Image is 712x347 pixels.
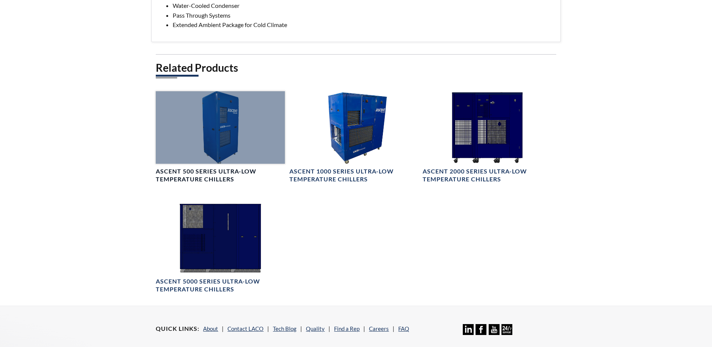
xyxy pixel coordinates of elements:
li: Extended Ambient Package for Cold Climate [173,20,554,30]
a: About [203,325,218,332]
a: Ascent Chiller 500 Series Image 1Ascent 500 Series Ultra-Low Temperature Chillers [156,91,284,183]
li: Water-Cooled Condenser [173,1,554,11]
h4: Ascent 5000 Series Ultra-Low Temperature Chillers [156,278,284,293]
a: Ascent Chiller 1000 Series 1Ascent 1000 Series Ultra-Low Temperature Chillers [289,91,418,183]
h4: Ascent 1000 Series Ultra-Low Temperature Chillers [289,167,418,183]
img: 24/7 Support Icon [501,324,512,335]
a: Quality [306,325,325,332]
a: Contact LACO [227,325,263,332]
li: Pass Through Systems [173,11,554,20]
h4: Quick Links [156,325,199,333]
a: Ascent Chiller 5000 Series 1Ascent 5000 Series Ultra-Low Temperature Chillers [156,201,284,293]
a: Ascent Chiller 2000 Series 1Ascent 2000 Series Ultra-Low Temperature Chillers [423,91,551,183]
h4: Ascent 500 Series Ultra-Low Temperature Chillers [156,167,284,183]
a: FAQ [398,325,409,332]
a: Careers [369,325,389,332]
a: 24/7 Support [501,329,512,336]
a: Find a Rep [334,325,360,332]
h2: Related Products [156,61,556,75]
h4: Ascent 2000 Series Ultra-Low Temperature Chillers [423,167,551,183]
a: Tech Blog [273,325,297,332]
